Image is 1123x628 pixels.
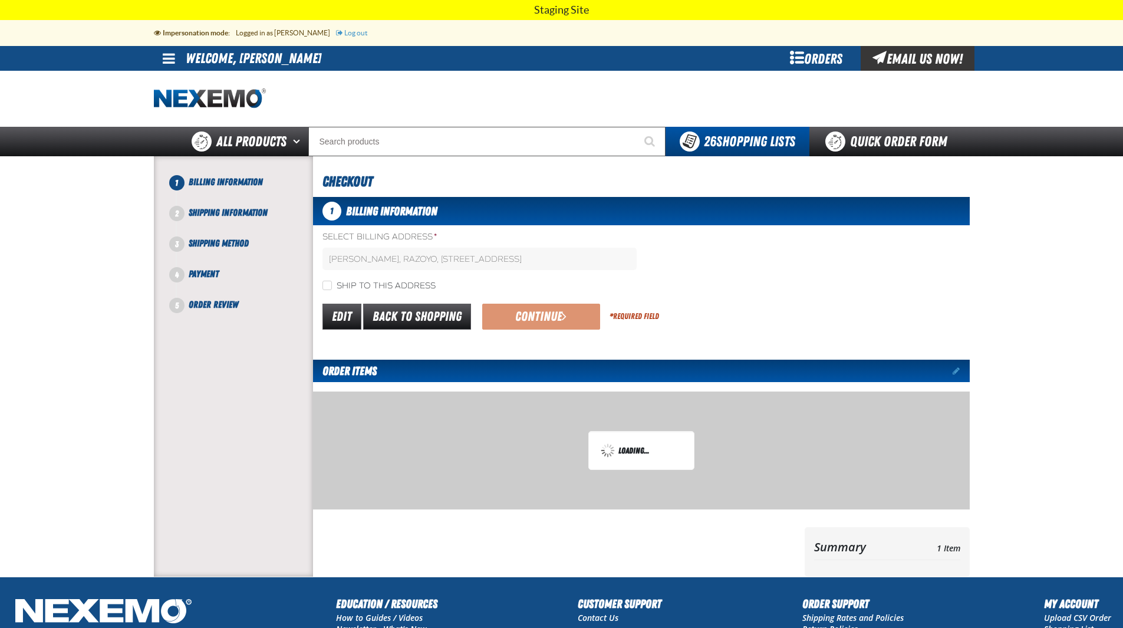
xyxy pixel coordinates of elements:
[189,238,249,249] span: Shipping Method
[346,204,437,218] span: Billing Information
[322,202,341,221] span: 1
[216,131,286,152] span: All Products
[704,133,716,150] strong: 26
[802,612,904,623] a: Shipping Rates and Policies
[322,173,373,190] span: Checkout
[189,176,263,188] span: Billing Information
[322,281,332,290] input: Ship to this address
[177,175,313,206] li: Billing Information. Step 1 of 5. Not Completed
[186,46,321,71] li: Welcome, [PERSON_NAME]
[336,29,367,37] a: Log out
[289,127,308,156] button: Open All Products pages
[154,88,266,109] img: Nexemo logo
[177,236,313,267] li: Shipping Method. Step 3 of 5. Not Completed
[169,175,185,190] span: 1
[336,612,423,623] a: How to Guides / Videos
[322,281,436,292] label: Ship to this address
[177,267,313,298] li: Payment. Step 4 of 5. Not Completed
[189,299,238,310] span: Order Review
[814,537,915,557] th: Summary
[772,46,861,71] div: Orders
[1044,612,1111,623] a: Upload CSV Order
[154,22,236,44] li: Impersonation mode:
[177,298,313,312] li: Order Review. Step 5 of 5. Not Completed
[169,206,185,221] span: 2
[666,127,809,156] button: You have 26 Shopping Lists. Open to view details
[953,367,970,375] a: Edit items
[914,537,960,557] td: 1 Item
[236,22,336,44] li: Logged in as [PERSON_NAME]
[809,127,969,156] a: Quick Order Form
[308,127,666,156] input: Search
[177,206,313,236] li: Shipping Information. Step 2 of 5. Not Completed
[601,443,682,458] div: Loading...
[168,175,313,312] nav: Checkout steps. Current step is Billing Information. Step 1 of 5
[861,46,974,71] div: Email Us Now!
[802,595,904,613] h2: Order Support
[313,360,377,382] h2: Order Items
[169,236,185,252] span: 3
[336,595,437,613] h2: Education / Resources
[578,612,618,623] a: Contact Us
[363,304,471,330] a: Back to Shopping
[1044,595,1111,613] h2: My Account
[636,127,666,156] button: Start Searching
[578,595,661,613] h2: Customer Support
[704,133,795,150] span: Shopping Lists
[189,268,219,280] span: Payment
[322,304,361,330] a: Edit
[154,88,266,109] a: Home
[322,232,637,243] label: Select Billing Address
[610,311,659,322] div: Required Field
[169,298,185,313] span: 5
[169,267,185,282] span: 4
[189,207,268,218] span: Shipping Information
